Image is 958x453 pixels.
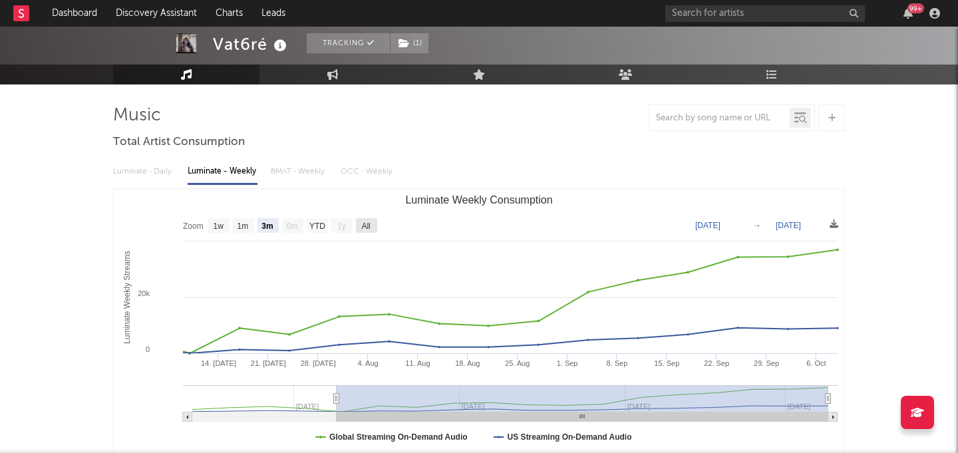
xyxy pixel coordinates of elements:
span: Total Artist Consumption [113,134,245,150]
text: Luminate Weekly Consumption [405,194,552,206]
text: 1. Sep [557,359,578,367]
div: Luminate - Weekly [188,160,257,183]
text: 20k [138,289,150,297]
text: 14. [DATE] [201,359,236,367]
text: 25. Aug [505,359,530,367]
div: 99 + [907,3,924,13]
text: 11. Aug [405,359,430,367]
text: Global Streaming On-Demand Audio [329,432,468,442]
button: 99+ [903,8,913,19]
input: Search for artists [665,5,865,22]
text: 8. Sep [607,359,628,367]
text: 6. Oct [806,359,826,367]
text: 28. [DATE] [301,359,336,367]
text: → [753,221,761,230]
text: 6m [287,222,298,231]
text: 22. Sep [704,359,729,367]
button: (1) [391,33,428,53]
text: [DATE] [695,221,720,230]
text: 3m [261,222,273,231]
button: Tracking [307,33,390,53]
text: 0 [146,345,150,353]
text: 15. Sep [654,359,679,367]
text: 21. [DATE] [251,359,286,367]
text: 1m [238,222,249,231]
div: Vat6ré [213,33,290,55]
text: YTD [309,222,325,231]
text: 1y [337,222,346,231]
input: Search by song name or URL [649,113,790,124]
text: 29. Sep [754,359,779,367]
text: 18. Aug [455,359,480,367]
text: US Streaming On-Demand Audio [508,432,632,442]
text: [DATE] [776,221,801,230]
text: Zoom [183,222,204,231]
span: ( 1 ) [390,33,429,53]
text: All [361,222,370,231]
text: 4. Aug [357,359,378,367]
text: Luminate Weekly Streams [122,251,132,344]
text: 1w [214,222,224,231]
